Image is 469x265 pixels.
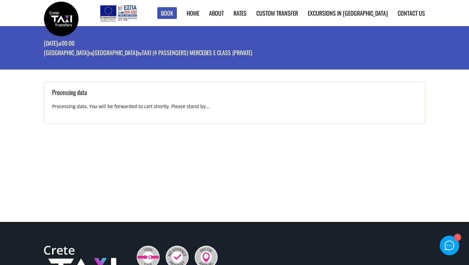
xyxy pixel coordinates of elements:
p: Processing data. You will be forwarded to cart shortly. Please stand by... [52,103,417,115]
a: About [209,9,224,17]
a: Rates [234,9,247,17]
img: Crete Taxi Transfers | Booking page | Crete Taxi Transfers [44,2,78,36]
div: 1 [454,234,461,241]
p: [GEOGRAPHIC_DATA] [GEOGRAPHIC_DATA] Taxi (4 passengers) Mercedes E Class (private) [44,49,252,58]
p: [DATE] 00:00 [44,39,252,49]
small: by [137,49,142,56]
a: Book [157,7,177,19]
h3: Processing data [52,88,417,103]
a: Excursions in [GEOGRAPHIC_DATA] [308,9,388,17]
small: at [58,40,62,47]
img: e-bannersEUERDF180X90.jpg [99,3,138,23]
small: to [89,49,92,56]
a: Contact us [398,9,425,17]
a: Custom Transfer [256,9,298,17]
a: Crete Taxi Transfers | Booking page | Crete Taxi Transfers [44,15,78,22]
a: Home [187,9,199,17]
